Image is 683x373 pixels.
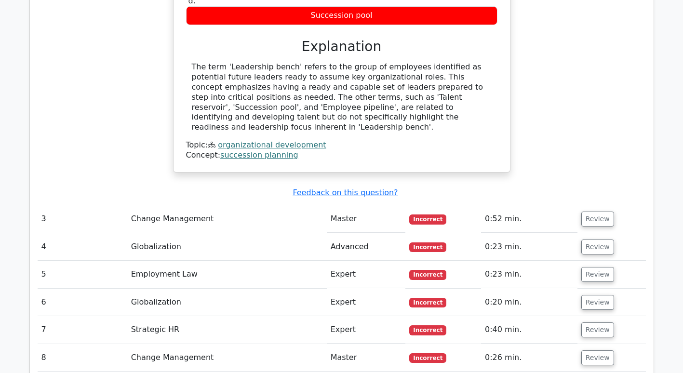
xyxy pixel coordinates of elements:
[481,205,577,233] td: 0:52 min.
[481,344,577,372] td: 0:26 min.
[409,353,446,363] span: Incorrect
[38,261,127,288] td: 5
[581,240,614,254] button: Review
[327,289,406,316] td: Expert
[186,6,497,25] div: Succession pool
[409,325,446,335] span: Incorrect
[127,289,327,316] td: Globalization
[481,233,577,261] td: 0:23 min.
[327,233,406,261] td: Advanced
[192,39,492,55] h3: Explanation
[409,270,446,280] span: Incorrect
[581,295,614,310] button: Review
[127,233,327,261] td: Globalization
[38,289,127,316] td: 6
[38,344,127,372] td: 8
[220,150,298,160] a: succession planning
[218,140,326,149] a: organizational development
[327,261,406,288] td: Expert
[481,289,577,316] td: 0:20 min.
[186,150,497,160] div: Concept:
[38,205,127,233] td: 3
[581,267,614,282] button: Review
[127,261,327,288] td: Employment Law
[127,344,327,372] td: Change Management
[327,205,406,233] td: Master
[581,322,614,337] button: Review
[38,316,127,344] td: 7
[186,140,497,150] div: Topic:
[127,316,327,344] td: Strategic HR
[327,316,406,344] td: Expert
[409,298,446,307] span: Incorrect
[581,212,614,226] button: Review
[38,233,127,261] td: 4
[327,344,406,372] td: Master
[192,62,492,133] div: The term 'Leadership bench' refers to the group of employees identified as potential future leade...
[581,350,614,365] button: Review
[409,242,446,252] span: Incorrect
[293,188,398,197] a: Feedback on this question?
[481,316,577,344] td: 0:40 min.
[409,214,446,224] span: Incorrect
[127,205,327,233] td: Change Management
[481,261,577,288] td: 0:23 min.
